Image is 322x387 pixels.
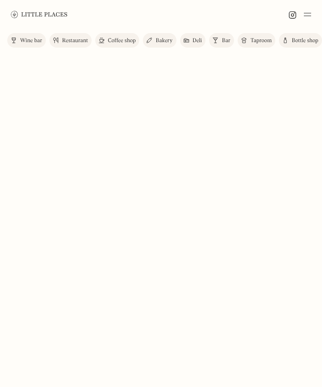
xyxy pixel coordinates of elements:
[279,33,322,48] a: Bottle shop
[20,38,42,44] div: Wine bar
[193,38,202,44] div: Deli
[49,33,92,48] a: Restaurant
[250,38,272,44] div: Taproom
[209,33,234,48] a: Bar
[238,33,275,48] a: Taproom
[95,33,139,48] a: Coffee shop
[7,33,46,48] a: Wine bar
[108,38,136,44] div: Coffee shop
[143,33,176,48] a: Bakery
[180,33,206,48] a: Deli
[156,38,172,44] div: Bakery
[62,38,88,44] div: Restaurant
[222,38,230,44] div: Bar
[292,38,318,44] div: Bottle shop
